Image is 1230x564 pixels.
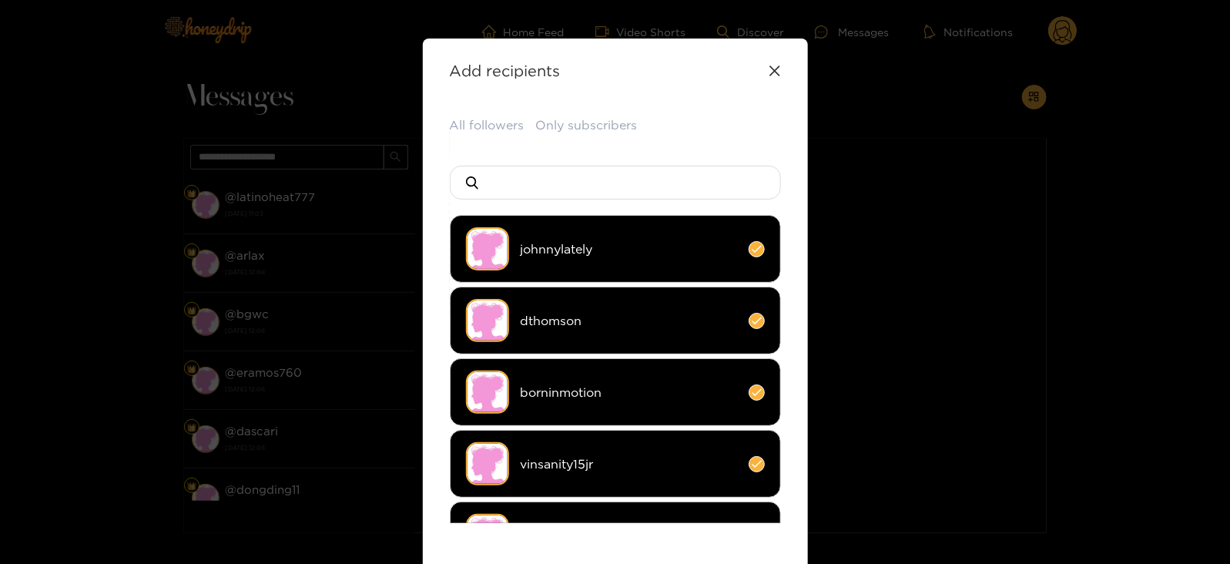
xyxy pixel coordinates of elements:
[466,442,509,485] img: no-avatar.png
[521,384,737,401] span: borninmotion
[536,116,638,134] button: Only subscribers
[466,514,509,557] img: no-avatar.png
[521,312,737,330] span: dthomson
[450,62,561,79] strong: Add recipients
[521,240,737,258] span: johnnylately
[521,455,737,473] span: vinsanity15jr
[466,299,509,342] img: no-avatar.png
[466,371,509,414] img: no-avatar.png
[466,227,509,270] img: no-avatar.png
[450,116,525,134] button: All followers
